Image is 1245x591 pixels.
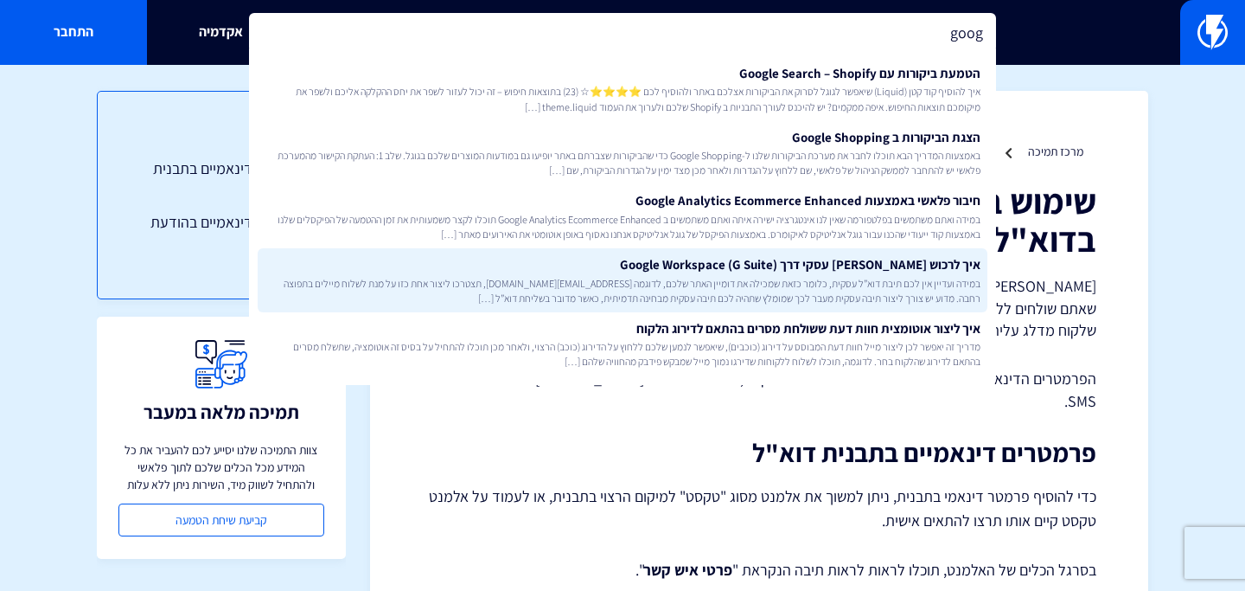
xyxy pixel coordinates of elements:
a: הצגת הביקורות ב Google Shoppingבאמצעות המדריך הבא תוכלו לחבר את מערכת הביקורות שלנו ל-Google Shop... [258,121,987,185]
a: איך לרכוש [PERSON_NAME] עסקי דרך ‏Google Workspace (G Suite)במידה ועדיין אין לכם תיבת דוא”ל עסקית... [258,248,987,312]
span: במידה ועדיין אין לכם תיבת דוא”ל עסקית, כלומר כזאת שמכילה את דומיין האתר שלכם, לדוגמה [EMAIL_ADDRE... [265,276,980,305]
a: חיבור פלאשי באמצעות Google Analytics Ecommerce Enhancedבמידה ואתם משתמשים בפלטפורמה שאין לנו אינט... [258,184,987,248]
p: צוות התמיכה שלנו יסייע לכם להעביר את כל המידע מכל הכלים שלכם לתוך פלאשי ולהתחיל לשווק מיד, השירות... [118,441,324,493]
h3: תוכן [132,126,310,149]
p: בסרגל הכלים של האלמנט, תוכלו לראות לראות תיבה הנקראת " ". [422,559,1096,581]
span: איך להוסיף קוד קטן (Liquid) שיאפשר לגוגל לסרוק את הביקורות אצלכם באתר ולהוסיף לכם ⭐️⭐️⭐️⭐️☆ (23) ... [265,84,980,113]
a: קביעת שיחת הטמעה [118,504,324,536]
a: איך ליצור אוטומצית חוות דעת ששולחת מסרים בהתאם לדירוג הלקוחמדריך זה יאפשר לכן ליצור מייל חוות דעת... [258,312,987,376]
input: חיפוש מהיר... [249,13,996,53]
span: מדריך זה יאפשר לכן ליצור מייל חוות דעת המבוסס על דירוג (כוכבים), שיאפשר לנמען שלכם ללחוץ על הדירו... [265,339,980,369]
span: באמצעות המדריך הבא תוכלו לחבר את מערכת הביקורות שלנו ל-Google Shopping כדי שהביקורות שצברתם באתר ... [265,148,980,177]
a: פרמטרים דינאמיים בהודעת SMS [132,211,310,255]
a: פרמטרים דינאמיים בתבנית דוא"ל [132,157,310,202]
a: הטמעת ביקורות עם Google Search – Shopifyאיך להוסיף קוד קטן (Liquid) שיאפשר לגוגל לסרוק את הביקורו... [258,57,987,121]
h2: פרמטרים דינאמיים בתבנית דוא"ל [422,439,1096,467]
h3: תמיכה מלאה במעבר [144,401,299,422]
p: כדי להוסיף פרמטר דינאמי בתבנית, ניתן למשוך את אלמנט מסוג "טקסט" למיקום הרצוי בתבנית, או לעמוד על ... [422,485,1096,533]
strong: פרטי איש קשר [643,560,732,580]
a: מרכז תמיכה [1028,144,1083,159]
p: הפרמטרים הדינאמים הם השדות שאנו אוספים על אנשי הקשר, תוכלו להשתמש [PERSON_NAME] בהודעות אימייל או... [422,368,1096,412]
span: במידה ואתם משתמשים בפלטפורמה שאין לנו אינטגרציה ישירה איתה ואתם משתמשים ב Google Analytics Ecomme... [265,212,980,241]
